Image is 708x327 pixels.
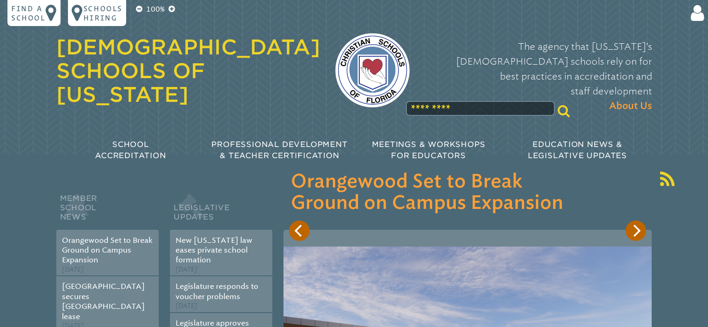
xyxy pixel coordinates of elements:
[175,282,258,300] a: Legislature responds to voucher problems
[289,220,310,241] button: Previous
[425,39,652,113] p: The agency that [US_STATE]’s [DEMOGRAPHIC_DATA] schools rely on for best practices in accreditati...
[83,4,122,22] p: Schools Hiring
[144,4,167,15] p: 100%
[56,35,320,107] a: [DEMOGRAPHIC_DATA] Schools of [US_STATE]
[62,266,84,274] span: [DATE]
[528,140,627,160] span: Education News & Legislative Updates
[372,140,485,160] span: Meetings & Workshops for Educators
[11,4,46,22] p: Find a school
[175,302,197,310] span: [DATE]
[95,140,166,160] span: School Accreditation
[609,99,652,113] span: About Us
[56,192,159,230] h2: Member School News
[335,33,410,107] img: csf-logo-web-colors.png
[62,282,145,320] a: [GEOGRAPHIC_DATA] secures [GEOGRAPHIC_DATA] lease
[175,236,252,265] a: New [US_STATE] law eases private school formation
[62,236,153,265] a: Orangewood Set to Break Ground on Campus Expansion
[175,266,197,274] span: [DATE]
[626,220,646,241] button: Next
[211,140,347,160] span: Professional Development & Teacher Certification
[170,192,272,230] h2: Legislative Updates
[291,171,644,214] h3: Orangewood Set to Break Ground on Campus Expansion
